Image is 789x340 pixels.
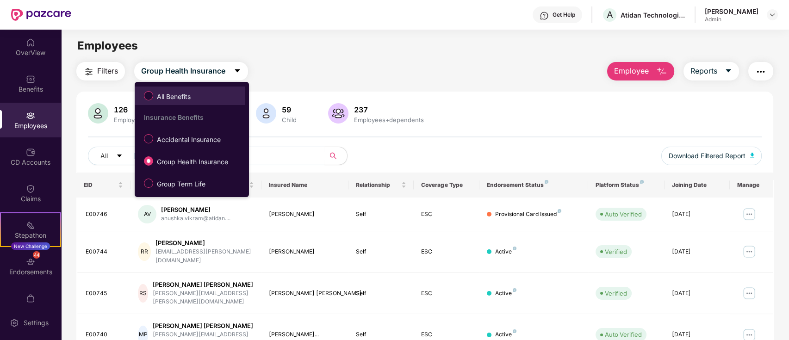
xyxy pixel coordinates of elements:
div: [PERSON_NAME][EMAIL_ADDRESS][PERSON_NAME][DOMAIN_NAME] [153,289,254,307]
div: RR [138,242,151,261]
img: svg+xml;base64,PHN2ZyBpZD0iSGVscC0zMngzMiIgeG1sbnM9Imh0dHA6Ly93d3cudzMub3JnLzIwMDAvc3ZnIiB3aWR0aD... [540,11,549,20]
div: [PERSON_NAME] [PERSON_NAME] [153,321,254,330]
div: [EMAIL_ADDRESS][PERSON_NAME][DOMAIN_NAME] [155,247,254,265]
span: Group Health Insurance [153,157,232,167]
div: Child [280,116,298,124]
div: Verified [605,289,627,298]
div: 59 [280,105,298,114]
div: Admin [705,16,758,23]
button: Filters [76,62,125,80]
div: Active [495,330,516,339]
div: Insurance Benefits [144,113,245,121]
img: svg+xml;base64,PHN2ZyB4bWxucz0iaHR0cDovL3d3dy53My5vcmcvMjAwMC9zdmciIHdpZHRoPSI4IiBoZWlnaHQ9IjgiIH... [558,209,561,213]
div: 126 [112,105,147,114]
span: EID [84,181,117,189]
div: Verified [605,247,627,256]
img: svg+xml;base64,PHN2ZyB4bWxucz0iaHR0cDovL3d3dy53My5vcmcvMjAwMC9zdmciIHdpZHRoPSI4IiBoZWlnaHQ9IjgiIH... [640,180,644,184]
img: svg+xml;base64,PHN2ZyBpZD0iRW5kb3JzZW1lbnRzIiB4bWxucz0iaHR0cDovL3d3dy53My5vcmcvMjAwMC9zdmciIHdpZH... [26,257,35,266]
div: [PERSON_NAME] [705,7,758,16]
div: Platform Status [596,181,657,189]
div: Auto Verified [605,210,642,219]
div: [PERSON_NAME] [269,247,341,256]
img: svg+xml;base64,PHN2ZyBpZD0iRHJvcGRvd24tMzJ4MzIiIHhtbG5zPSJodHRwOi8vd3d3LnczLm9yZy8yMDAwL3N2ZyIgd2... [769,11,776,19]
img: manageButton [742,207,757,222]
span: Group Term Life [153,179,209,189]
img: svg+xml;base64,PHN2ZyB4bWxucz0iaHR0cDovL3d3dy53My5vcmcvMjAwMC9zdmciIHdpZHRoPSI4IiBoZWlnaHQ9IjgiIH... [545,180,548,184]
div: ESC [421,330,472,339]
div: [PERSON_NAME]... [269,330,341,339]
div: Atidan Technologies Pvt Ltd [621,11,685,19]
div: Self [356,289,406,298]
div: Self [356,210,406,219]
img: svg+xml;base64,PHN2ZyBpZD0iSG9tZSIgeG1sbnM9Imh0dHA6Ly93d3cudzMub3JnLzIwMDAvc3ZnIiB3aWR0aD0iMjAiIG... [26,38,35,47]
button: Reportscaret-down [683,62,739,80]
img: svg+xml;base64,PHN2ZyBpZD0iQmVuZWZpdHMiIHhtbG5zPSJodHRwOi8vd3d3LnczLm9yZy8yMDAwL3N2ZyIgd2lkdGg9Ij... [26,74,35,84]
img: svg+xml;base64,PHN2ZyB4bWxucz0iaHR0cDovL3d3dy53My5vcmcvMjAwMC9zdmciIHdpZHRoPSIyNCIgaGVpZ2h0PSIyNC... [755,66,766,77]
img: svg+xml;base64,PHN2ZyB4bWxucz0iaHR0cDovL3d3dy53My5vcmcvMjAwMC9zdmciIHhtbG5zOnhsaW5rPSJodHRwOi8vd3... [88,103,108,124]
div: [PERSON_NAME] [155,239,254,247]
div: [PERSON_NAME] [PERSON_NAME] [153,280,254,289]
span: Accidental Insurance [153,135,224,145]
span: Filters [97,65,118,77]
div: Auto Verified [605,330,642,339]
div: E00746 [86,210,124,219]
span: Download Filtered Report [669,151,746,161]
span: All [100,151,108,161]
img: svg+xml;base64,PHN2ZyB4bWxucz0iaHR0cDovL3d3dy53My5vcmcvMjAwMC9zdmciIHhtbG5zOnhsaW5rPSJodHRwOi8vd3... [256,103,276,124]
div: Active [495,289,516,298]
th: Joining Date [665,173,730,198]
img: svg+xml;base64,PHN2ZyB4bWxucz0iaHR0cDovL3d3dy53My5vcmcvMjAwMC9zdmciIHhtbG5zOnhsaW5rPSJodHRwOi8vd3... [328,103,348,124]
div: 237 [352,105,426,114]
img: svg+xml;base64,PHN2ZyBpZD0iQ2xhaW0iIHhtbG5zPSJodHRwOi8vd3d3LnczLm9yZy8yMDAwL3N2ZyIgd2lkdGg9IjIwIi... [26,184,35,193]
div: Employees+dependents [352,116,426,124]
img: svg+xml;base64,PHN2ZyBpZD0iTXlfT3JkZXJzIiBkYXRhLW5hbWU9Ik15IE9yZGVycyIgeG1sbnM9Imh0dHA6Ly93d3cudz... [26,294,35,303]
span: search [324,152,342,160]
div: RS [138,284,148,303]
img: svg+xml;base64,PHN2ZyB4bWxucz0iaHR0cDovL3d3dy53My5vcmcvMjAwMC9zdmciIHdpZHRoPSIyNCIgaGVpZ2h0PSIyNC... [83,66,94,77]
th: Employee Name [130,173,261,198]
div: ESC [421,289,472,298]
div: [PERSON_NAME] [269,210,341,219]
img: svg+xml;base64,PHN2ZyBpZD0iQ0RfQWNjb3VudHMiIGRhdGEtbmFtZT0iQ0QgQWNjb3VudHMiIHhtbG5zPSJodHRwOi8vd3... [26,148,35,157]
div: [DATE] [672,289,722,298]
img: svg+xml;base64,PHN2ZyB4bWxucz0iaHR0cDovL3d3dy53My5vcmcvMjAwMC9zdmciIHdpZHRoPSI4IiBoZWlnaHQ9IjgiIH... [513,288,516,292]
span: Reports [690,65,717,77]
button: Employee [607,62,674,80]
span: Relationship [356,181,399,189]
th: Manage [730,173,773,198]
button: Group Health Insurancecaret-down [134,62,248,80]
img: svg+xml;base64,PHN2ZyB4bWxucz0iaHR0cDovL3d3dy53My5vcmcvMjAwMC9zdmciIHhtbG5zOnhsaW5rPSJodHRwOi8vd3... [750,153,755,158]
div: [DATE] [672,210,722,219]
div: [PERSON_NAME] [PERSON_NAME] [269,289,341,298]
div: Employees [112,116,147,124]
div: Active [495,247,516,256]
img: svg+xml;base64,PHN2ZyBpZD0iU2V0dGluZy0yMHgyMCIgeG1sbnM9Imh0dHA6Ly93d3cudzMub3JnLzIwMDAvc3ZnIiB3aW... [10,318,19,328]
button: search [324,147,348,165]
div: Provisional Card Issued [495,210,561,219]
div: E00744 [86,247,124,256]
div: ESC [421,247,472,256]
span: Employees [77,39,138,52]
span: A [607,9,613,20]
div: E00740 [86,330,124,339]
th: Insured Name [261,173,348,198]
div: anushka.vikram@atidan.... [161,214,230,223]
span: caret-down [234,67,241,75]
div: [DATE] [672,330,722,339]
div: Settings [21,318,51,328]
th: Coverage Type [414,173,479,198]
div: Self [356,330,406,339]
img: svg+xml;base64,PHN2ZyB4bWxucz0iaHR0cDovL3d3dy53My5vcmcvMjAwMC9zdmciIHhtbG5zOnhsaW5rPSJodHRwOi8vd3... [656,66,667,77]
div: E00745 [86,289,124,298]
th: EID [76,173,131,198]
img: svg+xml;base64,PHN2ZyBpZD0iRW1wbG95ZWVzIiB4bWxucz0iaHR0cDovL3d3dy53My5vcmcvMjAwMC9zdmciIHdpZHRoPS... [26,111,35,120]
div: AV [138,205,156,223]
div: Self [356,247,406,256]
div: 44 [33,251,40,259]
div: New Challenge [11,242,50,250]
img: New Pazcare Logo [11,9,71,21]
div: [DATE] [672,247,722,256]
div: ESC [421,210,472,219]
th: Relationship [348,173,414,198]
div: [PERSON_NAME] [161,205,230,214]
